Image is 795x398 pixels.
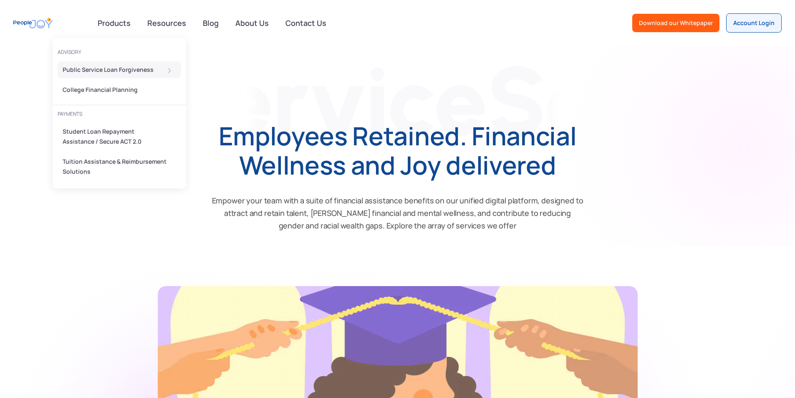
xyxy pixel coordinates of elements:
a: Resources [142,14,191,32]
a: home [13,14,53,33]
div: Tuition Assistance & Reimbursement Solutions [63,157,171,177]
a: Tuition Assistance & Reimbursement Solutions [58,153,181,180]
a: Account Login [726,13,782,33]
a: Student Loan Repayment Assistance / Secure ACT 2.0 [58,123,181,150]
div: Account Login [733,19,775,27]
div: Public Service Loan Forgiveness [63,65,171,75]
p: Empower your team with a suite of financial assistance benefits on our unified digital platform, ... [211,184,584,232]
a: About Us [230,14,274,32]
h1: Employees Retained. Financial Wellness and Joy delivered [211,121,584,180]
nav: Products [53,31,186,188]
a: College Financial Planning [58,81,181,98]
a: Download our Whitepaper [632,14,719,32]
div: Download our Whitepaper [639,19,713,27]
div: Products [93,15,136,31]
a: Contact Us [280,14,331,32]
div: Student Loan Repayment Assistance / Secure ACT 2.0 [63,127,156,147]
a: Blog [198,14,224,32]
div: advisory [58,46,181,58]
div: PAYMENTS [58,108,181,120]
a: Public Service Loan Forgiveness [58,61,181,78]
div: College Financial Planning [63,85,171,95]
